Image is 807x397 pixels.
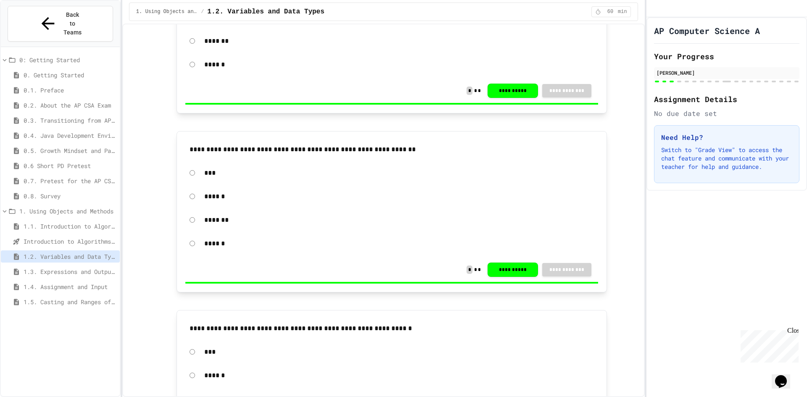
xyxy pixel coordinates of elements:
span: 0.3. Transitioning from AP CSP to AP CSA [24,116,116,125]
span: 1.5. Casting and Ranges of Values [24,297,116,306]
h2: Assignment Details [654,93,799,105]
span: 60 [604,8,617,15]
p: Switch to "Grade View" to access the chat feature and communicate with your teacher for help and ... [661,146,792,171]
span: 1.2. Variables and Data Types [207,7,324,17]
span: 0.7. Pretest for the AP CSA Exam [24,176,116,185]
iframe: chat widget [737,327,799,363]
span: 1. Using Objects and Methods [136,8,198,15]
div: No due date set [654,108,799,118]
span: 1.3. Expressions and Output [New] [24,267,116,276]
div: Chat with us now!Close [3,3,58,53]
span: / [201,8,204,15]
span: 1.1. Introduction to Algorithms, Programming, and Compilers [24,222,116,231]
span: 0.2. About the AP CSA Exam [24,101,116,110]
span: 1.4. Assignment and Input [24,282,116,291]
span: 0.1. Preface [24,86,116,95]
h1: AP Computer Science A [654,25,760,37]
span: 1.2. Variables and Data Types [24,252,116,261]
span: min [618,8,627,15]
div: [PERSON_NAME] [657,69,797,76]
iframe: chat widget [772,363,799,389]
h2: Your Progress [654,50,799,62]
span: 1. Using Objects and Methods [19,207,116,216]
span: Back to Teams [63,11,82,37]
span: 0.8. Survey [24,192,116,200]
h3: Need Help? [661,132,792,142]
span: 0.4. Java Development Environments [24,131,116,140]
span: 0.6 Short PD Pretest [24,161,116,170]
span: 0. Getting Started [24,71,116,79]
span: Introduction to Algorithms, Programming, and Compilers [24,237,116,246]
span: 0.5. Growth Mindset and Pair Programming [24,146,116,155]
span: 0: Getting Started [19,55,116,64]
